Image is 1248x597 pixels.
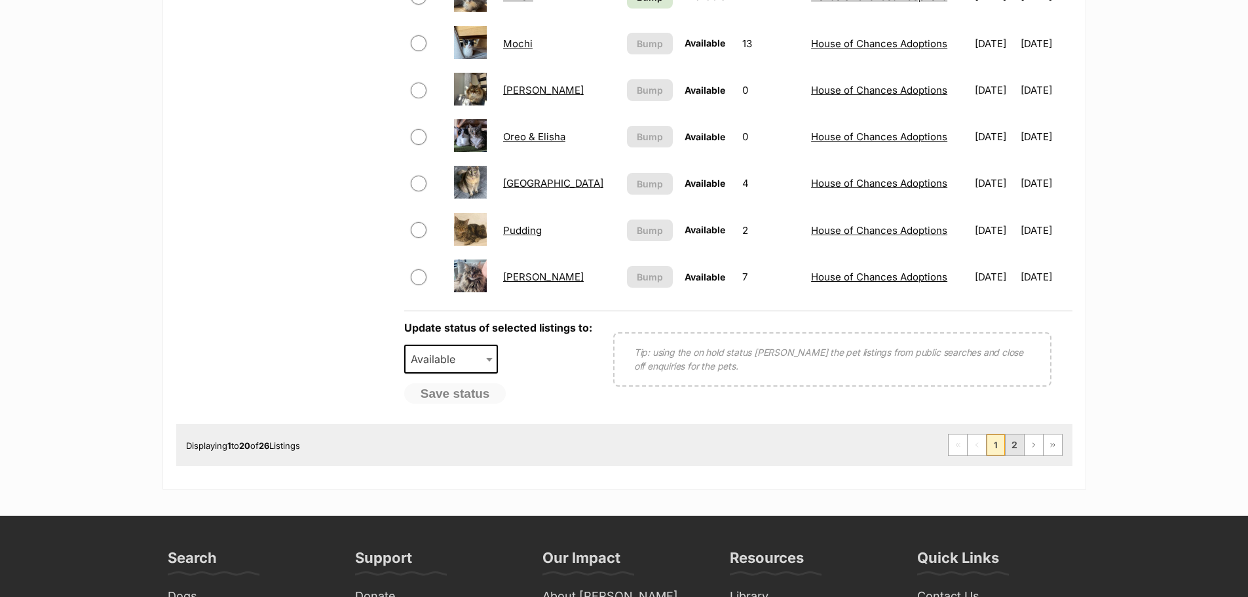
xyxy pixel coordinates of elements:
span: Bump [637,270,663,284]
td: 0 [737,114,804,159]
span: Displaying to of Listings [186,440,300,451]
td: [DATE] [1021,208,1070,253]
h3: Search [168,549,217,575]
button: Bump [627,33,673,54]
td: 13 [737,21,804,66]
span: Available [404,345,499,374]
h3: Quick Links [917,549,999,575]
p: Tip: using the on hold status [PERSON_NAME] the pet listings from public searches and close off e... [634,345,1031,373]
td: [DATE] [970,114,1019,159]
a: House of Chances Adoptions [811,224,947,237]
a: Oreo & Elisha [503,130,565,143]
span: Available [685,271,725,282]
a: House of Chances Adoptions [811,84,947,96]
span: Bump [637,177,663,191]
td: [DATE] [1021,67,1070,113]
span: Previous page [968,434,986,455]
button: Bump [627,126,673,147]
a: House of Chances Adoptions [811,37,947,50]
td: [DATE] [970,67,1019,113]
button: Bump [627,220,673,241]
a: Page 2 [1006,434,1024,455]
button: Bump [627,79,673,101]
a: House of Chances Adoptions [811,177,947,189]
td: 4 [737,161,804,206]
a: Pudding [503,224,542,237]
span: Available [685,131,725,142]
label: Update status of selected listings to: [404,321,592,334]
span: Available [685,85,725,96]
h3: Our Impact [542,549,620,575]
h3: Support [355,549,412,575]
button: Bump [627,266,673,288]
td: 0 [737,67,804,113]
td: [DATE] [1021,114,1070,159]
a: House of Chances Adoptions [811,130,947,143]
td: [DATE] [1021,21,1070,66]
a: Mochi [503,37,533,50]
a: House of Chances Adoptions [811,271,947,283]
span: Available [685,178,725,189]
span: Page 1 [987,434,1005,455]
span: Bump [637,130,663,144]
td: [DATE] [1021,161,1070,206]
td: 7 [737,254,804,299]
span: Bump [637,83,663,97]
span: Bump [637,223,663,237]
a: [PERSON_NAME] [503,271,584,283]
nav: Pagination [948,434,1063,456]
td: [DATE] [970,254,1019,299]
span: Available [685,37,725,48]
a: [GEOGRAPHIC_DATA] [503,177,603,189]
h3: Resources [730,549,804,575]
strong: 20 [239,440,250,451]
button: Save status [404,383,506,404]
button: Bump [627,173,673,195]
span: Bump [637,37,663,50]
strong: 1 [227,440,231,451]
td: [DATE] [970,21,1019,66]
td: [DATE] [970,161,1019,206]
a: Last page [1044,434,1062,455]
strong: 26 [259,440,269,451]
a: Next page [1025,434,1043,455]
td: [DATE] [1021,254,1070,299]
a: [PERSON_NAME] [503,84,584,96]
span: Available [685,224,725,235]
span: First page [949,434,967,455]
td: 2 [737,208,804,253]
span: Available [406,350,468,368]
td: [DATE] [970,208,1019,253]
